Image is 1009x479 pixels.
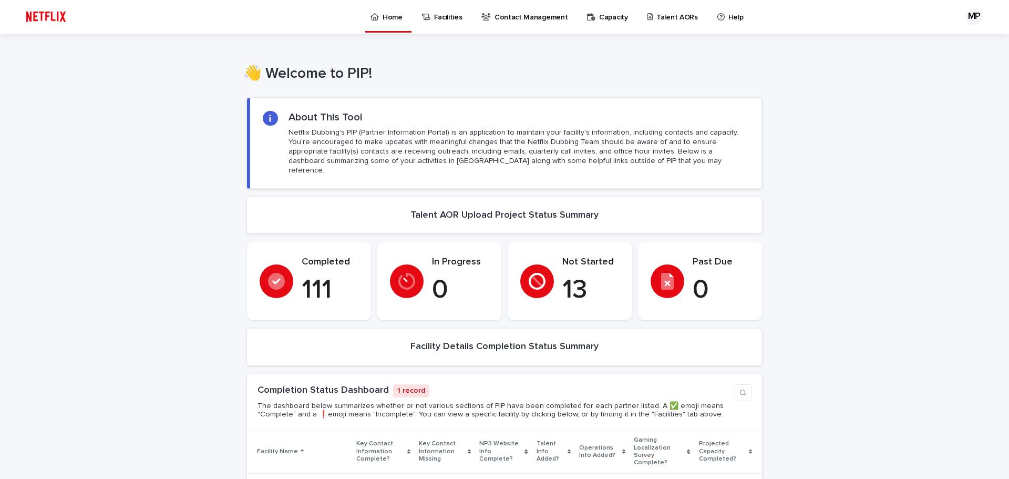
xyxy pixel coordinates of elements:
[966,8,983,25] div: MP
[410,210,599,221] h2: Talent AOR Upload Project Status Summary
[410,341,599,353] h2: Facility Details Completion Status Summary
[432,257,489,268] p: In Progress
[289,128,749,176] p: Netflix Dubbing's PIP (Partner Information Portal) is an application to maintain your facility's ...
[693,274,749,306] p: 0
[419,438,465,465] p: Key Contact Information Missing
[479,438,522,465] p: NP3 Website Info Complete?
[537,438,565,465] p: Talent Info Added?
[258,402,730,420] p: The dashboard below summarizes whether or not various sections of PIP have been completed for eac...
[562,257,619,268] p: Not Started
[693,257,749,268] p: Past Due
[21,6,71,27] img: ifQbXi3ZQGMSEF7WDB7W
[699,438,746,465] p: Projected Capacity Completed?
[243,65,758,83] h1: 👋 Welcome to PIP!
[356,438,404,465] p: Key Contact Information Complete?
[634,434,684,469] p: Gaming Localization Survey Complete?
[258,385,389,395] a: Completion Status Dashboard
[432,274,489,306] p: 0
[562,274,619,306] p: 13
[302,274,358,306] p: 111
[393,384,429,398] p: 1 record
[302,257,358,268] p: Completed
[579,442,620,462] p: Operations Info Added?
[289,111,363,124] h2: About This Tool
[257,446,298,457] p: Facility Name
